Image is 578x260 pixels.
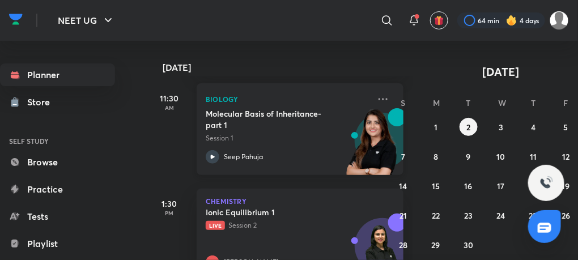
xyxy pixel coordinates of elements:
button: September 30, 2025 [460,236,478,254]
button: NEET UG [51,9,122,32]
span: Live [206,221,225,230]
button: September 5, 2025 [557,118,575,136]
abbr: September 26, 2025 [562,210,570,221]
abbr: September 22, 2025 [432,210,440,221]
a: Company Logo [9,11,23,31]
button: September 19, 2025 [557,177,575,195]
abbr: September 18, 2025 [529,181,537,191]
button: September 28, 2025 [394,236,413,254]
abbr: September 24, 2025 [496,210,505,221]
abbr: Sunday [401,97,406,108]
button: September 16, 2025 [460,177,478,195]
img: streak [506,15,517,26]
p: Chemistry [206,198,394,204]
abbr: September 4, 2025 [531,122,535,133]
button: September 17, 2025 [492,177,510,195]
abbr: September 23, 2025 [464,210,473,221]
abbr: September 1, 2025 [434,122,437,133]
abbr: September 15, 2025 [432,181,440,191]
abbr: September 7, 2025 [401,151,405,162]
button: September 26, 2025 [557,206,575,224]
button: September 1, 2025 [427,118,445,136]
abbr: Tuesday [466,97,471,108]
button: September 11, 2025 [524,147,542,165]
abbr: September 12, 2025 [562,151,569,162]
abbr: September 3, 2025 [499,122,503,133]
abbr: Thursday [531,97,535,108]
img: VAISHNAVI DWIVEDI [550,11,569,30]
abbr: September 17, 2025 [497,181,504,191]
abbr: September 19, 2025 [562,181,570,191]
abbr: September 16, 2025 [465,181,473,191]
div: Store [27,95,57,109]
abbr: September 5, 2025 [564,122,568,133]
h5: 11:30 [147,92,192,104]
p: Biology [206,92,369,106]
abbr: September 8, 2025 [433,151,438,162]
button: September 18, 2025 [524,177,542,195]
button: September 14, 2025 [394,177,413,195]
button: September 4, 2025 [524,118,542,136]
p: PM [147,210,192,216]
abbr: September 11, 2025 [530,151,537,162]
p: Session 2 [206,220,369,231]
img: unacademy [341,108,403,186]
abbr: September 29, 2025 [432,240,440,250]
button: September 12, 2025 [557,147,575,165]
button: September 15, 2025 [427,177,445,195]
h4: [DATE] [163,63,415,72]
abbr: September 2, 2025 [466,122,470,133]
button: September 8, 2025 [427,147,445,165]
abbr: Wednesday [498,97,506,108]
abbr: Monday [433,97,440,108]
img: avatar [434,15,444,25]
button: September 21, 2025 [394,206,413,224]
button: September 7, 2025 [394,147,413,165]
abbr: September 9, 2025 [466,151,471,162]
button: September 3, 2025 [492,118,510,136]
h5: Molecular Basis of Inheritance- part 1 [206,108,347,131]
button: September 10, 2025 [492,147,510,165]
p: Session 1 [206,133,369,143]
img: Company Logo [9,11,23,28]
abbr: September 21, 2025 [399,210,407,221]
abbr: September 30, 2025 [464,240,473,250]
p: Seep Pahuja [224,152,263,162]
button: September 22, 2025 [427,206,445,224]
abbr: September 28, 2025 [399,240,407,250]
h5: 1:30 [147,198,192,210]
h5: Ionic Equilibrium 1 [206,207,347,218]
button: avatar [430,11,448,29]
button: September 23, 2025 [460,206,478,224]
button: September 29, 2025 [427,236,445,254]
abbr: September 10, 2025 [496,151,505,162]
button: September 25, 2025 [524,206,542,224]
abbr: September 25, 2025 [529,210,538,221]
button: September 2, 2025 [460,118,478,136]
span: [DATE] [483,64,520,79]
p: AM [147,104,192,111]
abbr: Friday [564,97,568,108]
button: September 24, 2025 [492,206,510,224]
img: ttu [539,176,553,190]
button: September 9, 2025 [460,147,478,165]
abbr: September 14, 2025 [399,181,407,191]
